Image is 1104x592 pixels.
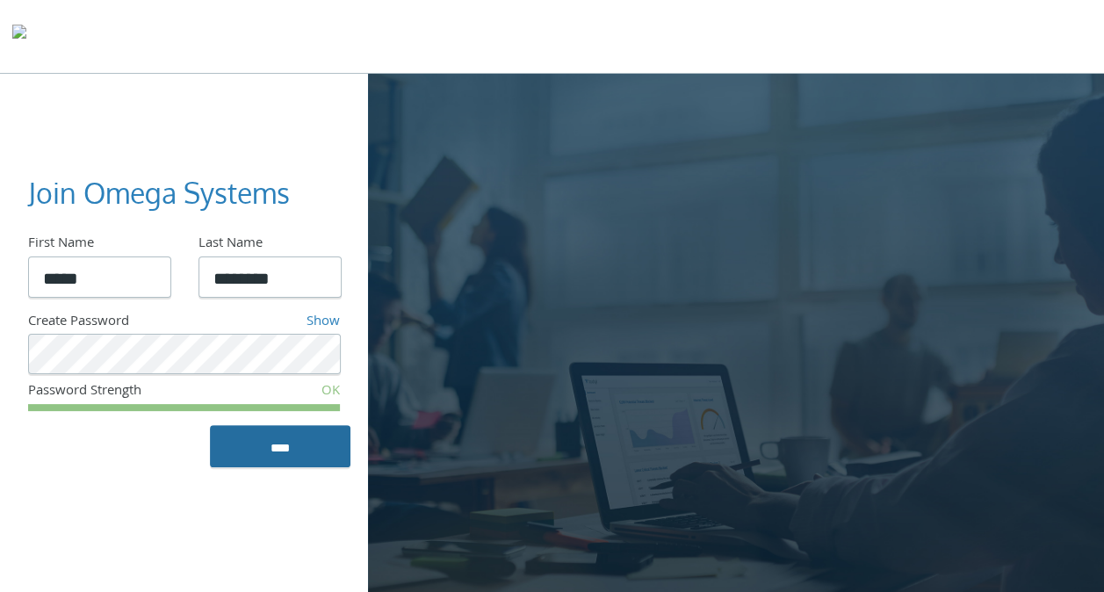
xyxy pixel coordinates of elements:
div: First Name [28,234,170,256]
img: todyl-logo-dark.svg [12,18,26,54]
div: Password Strength [28,381,236,404]
h3: Join Omega Systems [28,174,326,213]
div: OK [236,381,340,404]
div: Create Password [28,312,222,335]
a: Show [307,311,340,334]
div: Last Name [198,234,340,256]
